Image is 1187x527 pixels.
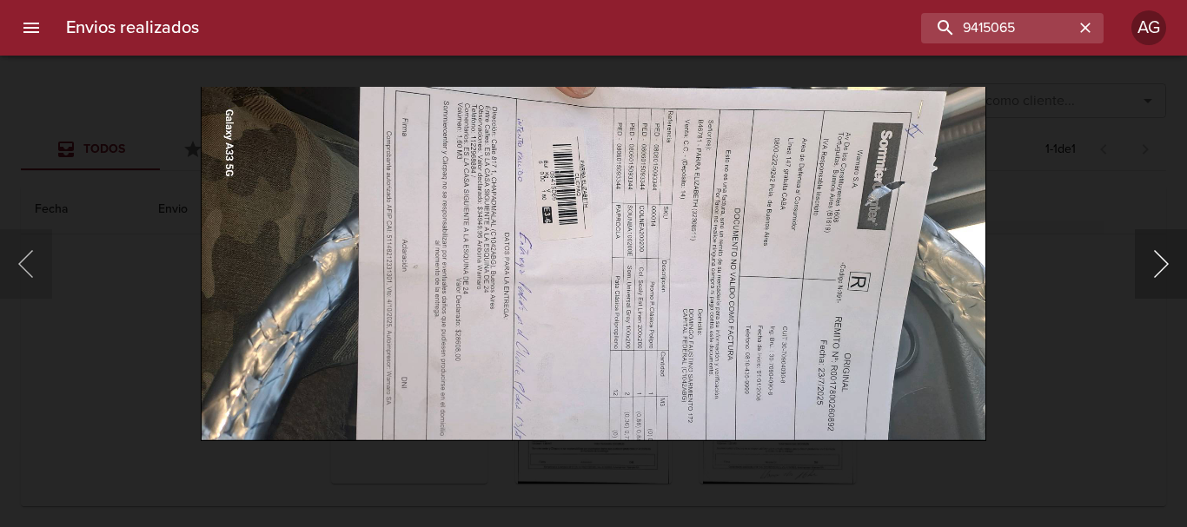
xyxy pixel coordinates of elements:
[201,87,985,440] img: Image
[921,13,1074,43] input: buscar
[1131,10,1166,45] div: Abrir información de usuario
[1131,10,1166,45] div: AG
[10,7,52,49] button: menu
[66,14,199,42] h6: Envios realizados
[1135,229,1187,299] button: Siguiente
